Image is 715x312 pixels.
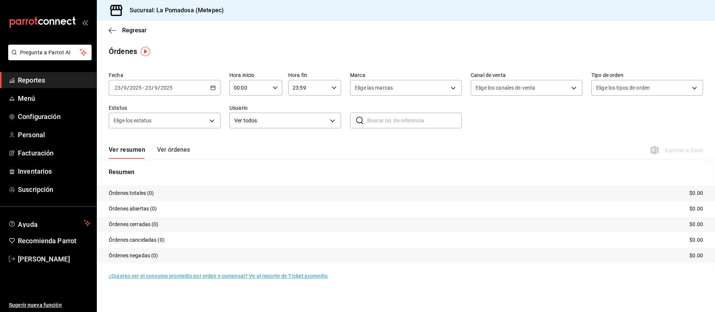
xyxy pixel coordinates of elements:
input: ---- [160,85,173,91]
span: / [121,85,123,91]
span: Ver todos [234,117,327,125]
button: Pregunta a Parrot AI [8,45,92,60]
p: Órdenes canceladas (0) [109,236,165,244]
span: / [127,85,129,91]
span: [PERSON_NAME] [18,254,90,264]
input: -- [145,85,152,91]
span: Inventarios [18,166,90,176]
label: Estatus [109,105,220,110]
span: - [143,85,144,91]
span: Elige los tipos de orden [596,84,650,91]
label: Tipo de orden [591,73,703,78]
span: Elige los estatus [114,117,152,124]
input: -- [123,85,127,91]
button: Regresar [109,27,147,34]
h3: Sucursal: La Pomadosa (Metepec) [124,6,224,15]
p: $0.00 [689,236,703,244]
span: Recomienda Parrot [18,236,90,246]
span: Elige los canales de venta [476,84,535,91]
img: Tooltip marker [141,47,150,56]
label: Hora fin [288,73,341,78]
span: Menú [18,93,90,103]
p: $0.00 [689,189,703,197]
div: navigation tabs [109,146,190,159]
span: Elige las marcas [355,84,393,91]
p: Órdenes negadas (0) [109,252,158,260]
label: Usuario [229,105,341,110]
input: Buscar no. de referencia [367,113,462,128]
div: Órdenes [109,46,137,57]
span: Facturación [18,148,90,158]
span: Ayuda [18,219,81,228]
p: $0.00 [689,221,703,228]
span: / [152,85,154,91]
p: $0.00 [689,205,703,213]
label: Fecha [109,73,220,78]
span: / [158,85,160,91]
input: ---- [129,85,142,91]
label: Marca [350,73,462,78]
input: -- [114,85,121,91]
span: Suscripción [18,184,90,194]
button: Ver órdenes [157,146,190,159]
button: open_drawer_menu [82,19,88,25]
p: $0.00 [689,252,703,260]
span: Pregunta a Parrot AI [20,49,80,57]
span: Regresar [122,27,147,34]
span: Configuración [18,112,90,122]
span: Personal [18,130,90,140]
label: Hora inicio [229,73,282,78]
p: Órdenes cerradas (0) [109,221,159,228]
span: Sugerir nueva función [9,301,90,309]
span: Reportes [18,75,90,85]
p: Resumen [109,168,703,177]
p: Órdenes totales (0) [109,189,154,197]
label: Canal de venta [471,73,582,78]
a: ¿Quieres ver el consumo promedio por orden y comensal? Ve al reporte de Ticket promedio [109,273,328,279]
button: Ver resumen [109,146,145,159]
p: Órdenes abiertas (0) [109,205,157,213]
a: Pregunta a Parrot AI [5,54,92,62]
input: -- [154,85,158,91]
